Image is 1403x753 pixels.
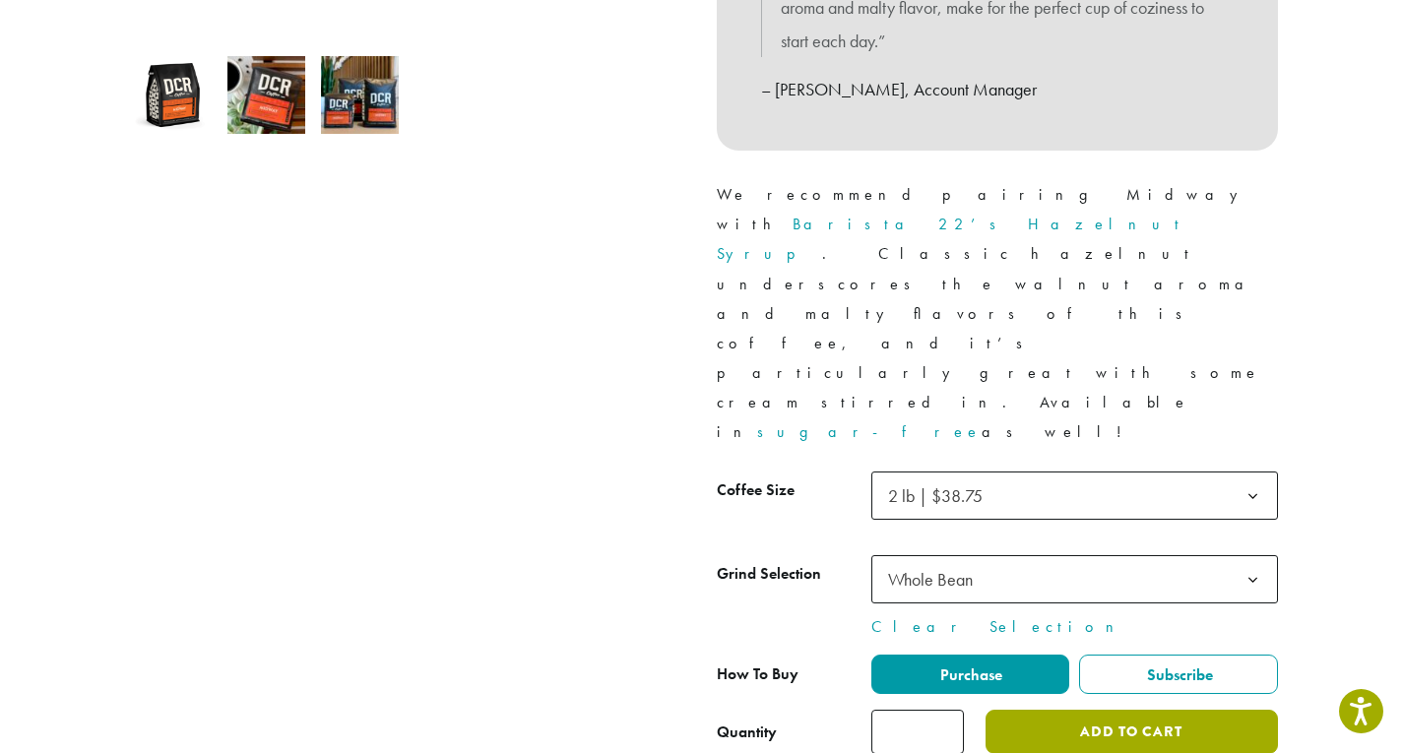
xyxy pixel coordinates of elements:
span: Whole Bean [871,555,1278,603]
span: Whole Bean [888,568,973,591]
span: Purchase [937,664,1002,685]
img: Midway - Image 2 [227,56,305,134]
label: Grind Selection [717,560,871,589]
a: Barista 22’s Hazelnut Syrup [717,214,1185,264]
span: Whole Bean [880,560,992,598]
p: – [PERSON_NAME], Account Manager [761,73,1234,106]
div: Quantity [717,721,777,744]
p: We recommend pairing Midway with . Classic hazelnut underscores the walnut aroma and malty flavor... [717,180,1278,447]
span: Subscribe [1144,664,1213,685]
span: How To Buy [717,663,798,684]
span: 2 lb | $38.75 [888,484,983,507]
a: Clear Selection [871,615,1278,639]
img: Midway - Image 3 [321,56,399,134]
span: 2 lb | $38.75 [871,471,1278,520]
img: Midway [134,56,212,134]
label: Coffee Size [717,476,871,505]
span: 2 lb | $38.75 [880,476,1002,515]
a: sugar-free [757,421,982,442]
